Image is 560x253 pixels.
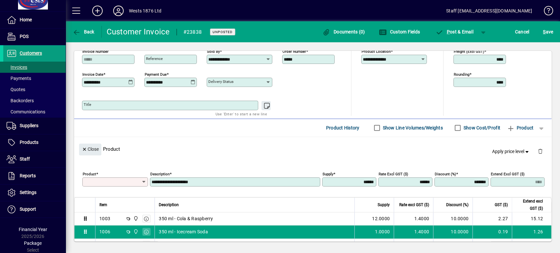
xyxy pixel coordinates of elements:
app-page-header-button: Close [77,146,103,152]
td: 0.19 [472,225,512,239]
span: Communications [7,109,45,114]
div: 1003 [99,215,110,222]
mat-label: Invoice date [82,72,103,76]
mat-label: Order number [282,49,306,53]
span: Support [20,206,36,212]
span: Staff [20,156,30,162]
span: 1.0000 [375,228,390,235]
mat-label: Sold by [207,49,220,53]
mat-label: Title [84,102,91,107]
label: Show Line Volumes/Weights [382,125,443,131]
div: Wests 1876 Ltd [129,6,161,16]
td: 2.27 [472,212,512,225]
mat-label: Product [83,171,96,176]
mat-hint: Use 'Enter' to start a new line [216,110,267,118]
app-page-header-button: Delete [532,148,548,154]
a: POS [3,29,66,45]
div: 1.4000 [398,215,429,222]
mat-label: Payment due [145,72,167,76]
mat-label: Description [150,171,170,176]
mat-label: Reference [146,56,163,61]
span: POS [20,34,29,39]
span: Custom Fields [379,29,420,34]
div: Customer Invoice [107,27,170,37]
mat-label: Supply [322,171,333,176]
span: Home [20,17,32,22]
span: Cancel [515,27,529,37]
span: Supply [378,201,390,208]
button: Add [87,5,108,17]
mat-label: Extend excl GST ($) [491,171,525,176]
button: Product [504,122,537,134]
td: 10.0000 [433,225,472,239]
span: Extend excl GST ($) [516,198,543,212]
span: Product [507,123,533,133]
mat-label: Discount (%) [435,171,456,176]
a: Suppliers [3,118,66,134]
a: Communications [3,106,66,117]
button: Documents (0) [321,26,367,38]
span: 350 ml - Cola & Raspberry [159,215,213,222]
span: Products [20,140,38,145]
div: 1.4000 [398,228,429,235]
button: Back [71,26,96,38]
button: Custom Fields [377,26,422,38]
span: Back [73,29,94,34]
span: Wests Cordials [132,215,139,222]
span: Close [82,144,99,155]
mat-label: Delivery status [208,79,234,84]
div: 1006 [99,228,110,235]
span: ost & Email [435,29,473,34]
td: 15.12 [512,239,551,252]
span: Suppliers [20,123,38,128]
a: Quotes [3,84,66,95]
span: 12.0000 [372,215,390,222]
span: Reports [20,173,36,178]
div: #23838 [183,27,202,37]
td: 10.0000 [433,239,472,252]
span: Item [99,201,107,208]
td: 10.0000 [433,212,472,225]
a: Reports [3,168,66,184]
span: Settings [20,190,36,195]
mat-label: Freight (excl GST) [454,49,484,53]
span: Customers [20,50,42,56]
div: Staff [EMAIL_ADDRESS][DOMAIN_NAME] [446,6,532,16]
a: Payments [3,73,66,84]
span: Invoices [7,65,27,70]
a: Products [3,134,66,151]
span: Apply price level [492,148,530,155]
span: 350 ml - Icecream Soda [159,228,208,235]
mat-label: Product location [362,49,391,53]
span: Description [159,201,179,208]
button: Post & Email [432,26,477,38]
span: Documents (0) [322,29,365,34]
span: Product History [326,123,360,133]
button: Close [79,144,101,155]
span: GST ($) [495,201,508,208]
span: Quotes [7,87,25,92]
span: S [543,29,546,34]
button: Delete [532,144,548,159]
a: Knowledge Base [539,1,552,23]
label: Show Cost/Profit [462,125,500,131]
div: Product [74,137,551,161]
td: 1.26 [512,225,551,239]
a: Home [3,12,66,28]
span: Financial Year [19,227,47,232]
a: Staff [3,151,66,167]
td: 15.12 [512,212,551,225]
a: Invoices [3,62,66,73]
mat-label: Invoice number [82,49,109,53]
mat-label: Rate excl GST ($) [379,171,408,176]
td: 2.27 [472,239,512,252]
a: Backorders [3,95,66,106]
span: Unposted [213,30,233,34]
button: Save [541,26,555,38]
span: Wests Cordials [132,228,139,235]
a: Settings [3,185,66,201]
app-page-header-button: Back [66,26,102,38]
span: Backorders [7,98,34,103]
span: Discount (%) [446,201,468,208]
span: Package [24,241,42,246]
